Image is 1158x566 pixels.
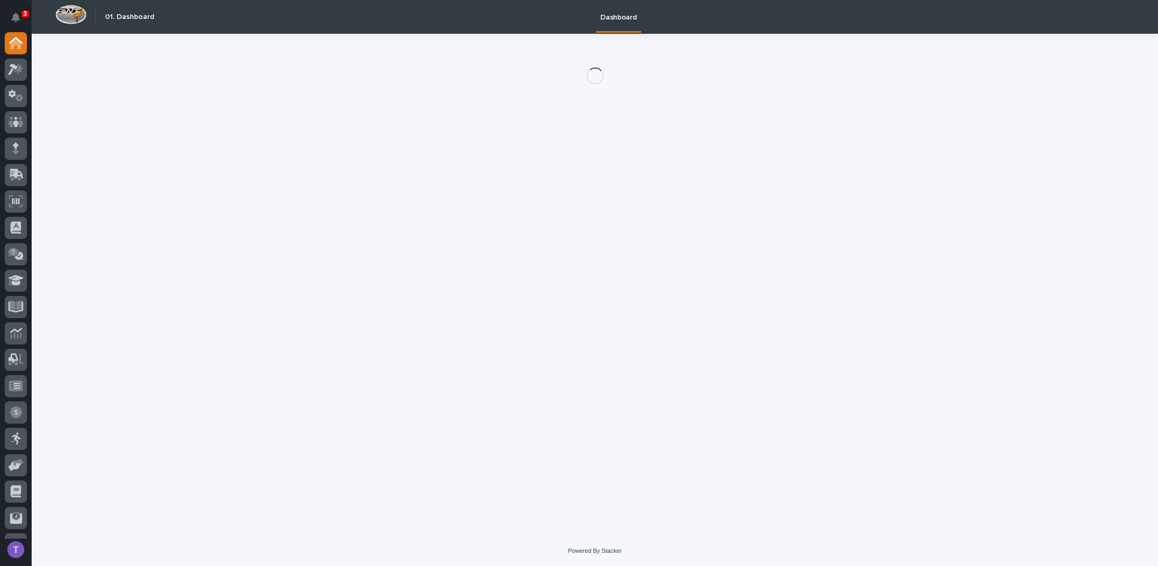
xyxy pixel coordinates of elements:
button: Notifications [5,6,27,28]
p: 3 [23,10,27,17]
button: users-avatar [5,539,27,561]
img: Workspace Logo [55,5,87,24]
h2: 01. Dashboard [105,13,154,22]
a: Powered By Stacker [568,548,621,554]
div: Notifications3 [13,13,27,30]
